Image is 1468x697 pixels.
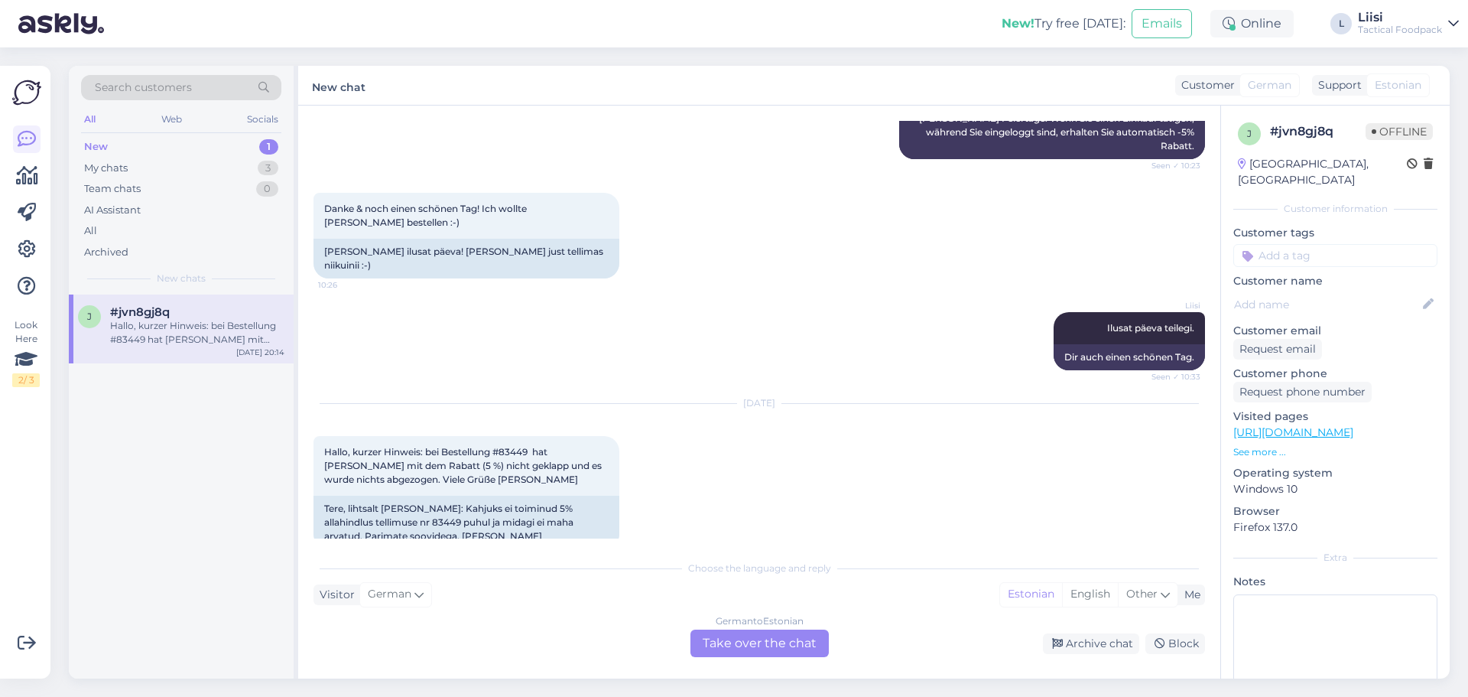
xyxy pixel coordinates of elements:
span: j [87,311,92,322]
span: Seen ✓ 10:33 [1143,371,1200,383]
div: AI Assistant [84,203,141,218]
span: Hallo, kurzer Hinweis: bei Bestellung #83449 hat [PERSON_NAME] mit dem Rabatt (5 %) nicht geklapp... [324,446,604,485]
div: Customer information [1233,202,1437,216]
div: 1 [259,139,278,155]
span: Liisi [1143,300,1200,311]
div: Tactical Foodpack [1358,24,1442,36]
p: Browser [1233,503,1437,519]
p: Customer email [1233,323,1437,339]
label: New chat [312,75,365,96]
div: 0 [256,181,278,197]
div: Me [1178,587,1200,603]
p: Firefox 137.0 [1233,519,1437,536]
div: Estonian [1000,583,1062,606]
span: 10:26 [318,279,375,291]
div: 3 [258,161,278,176]
img: Askly Logo [12,78,41,107]
div: Web [158,109,185,129]
div: Archive chat [1043,633,1139,654]
div: Hallo, kurzer Hinweis: bei Bestellung #83449 hat [PERSON_NAME] mit dem Rabatt (5 %) nicht geklapp... [110,319,284,347]
div: Block [1145,633,1205,654]
span: Offline [1366,123,1433,140]
div: [DATE] 20:14 [236,347,284,358]
span: Estonian [1375,77,1421,93]
button: Emails [1132,9,1192,38]
div: # jvn8gj8q [1270,122,1366,141]
a: LiisiTactical Foodpack [1358,11,1459,36]
p: Notes [1233,574,1437,590]
div: Support [1312,77,1362,93]
p: Visited pages [1233,409,1437,425]
p: Windows 10 [1233,481,1437,497]
div: My chats [84,161,128,176]
div: Look Here [12,318,40,387]
div: All [81,109,99,129]
div: Try free [DATE]: [1002,15,1125,33]
div: [DATE] [313,396,1205,410]
span: Danke & noch einen schönen Tag! Ich wollte [PERSON_NAME] bestellen :-) [324,203,529,228]
span: Seen ✓ 10:23 [1143,160,1200,171]
div: Hallo, wir entschuldigen uns für die verspätete Antwort – wir [PERSON_NAME] Feiertage. Wenn Sie e... [899,92,1205,159]
div: Dir auch einen schönen Tag. [1054,344,1205,370]
a: [URL][DOMAIN_NAME] [1233,425,1353,439]
input: Add a tag [1233,244,1437,267]
div: Request email [1233,339,1322,360]
b: New! [1002,16,1034,31]
div: Liisi [1358,11,1442,24]
span: German [1248,77,1291,93]
span: #jvn8gj8q [110,305,170,319]
div: Team chats [84,181,141,197]
span: German [368,586,411,603]
span: Search customers [95,80,192,96]
div: Visitor [313,587,355,603]
p: Customer tags [1233,225,1437,241]
div: All [84,223,97,239]
div: Online [1210,10,1294,37]
div: L [1330,13,1352,34]
div: Socials [244,109,281,129]
div: English [1062,583,1118,606]
p: Customer phone [1233,366,1437,382]
div: Customer [1175,77,1235,93]
p: Customer name [1233,273,1437,289]
span: Other [1126,587,1158,601]
p: Operating system [1233,465,1437,481]
div: Choose the language and reply [313,562,1205,575]
div: New [84,139,108,155]
div: Request phone number [1233,382,1372,402]
div: [GEOGRAPHIC_DATA], [GEOGRAPHIC_DATA] [1238,156,1407,188]
span: Ilusat päeva teilegi. [1107,322,1194,334]
p: See more ... [1233,445,1437,459]
div: [PERSON_NAME] ilusat päeva! [PERSON_NAME] just tellimas niikuinii :-) [313,239,619,278]
div: Take over the chat [690,630,829,657]
div: Archived [84,245,128,260]
span: j [1247,128,1252,139]
input: Add name [1234,296,1420,313]
div: Extra [1233,551,1437,565]
div: Tere, lihtsalt [PERSON_NAME]: Kahjuks ei toiminud 5% allahindlus tellimuse nr 83449 puhul ja mida... [313,496,619,549]
div: 2 / 3 [12,373,40,387]
div: German to Estonian [716,614,804,628]
span: New chats [157,272,206,285]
